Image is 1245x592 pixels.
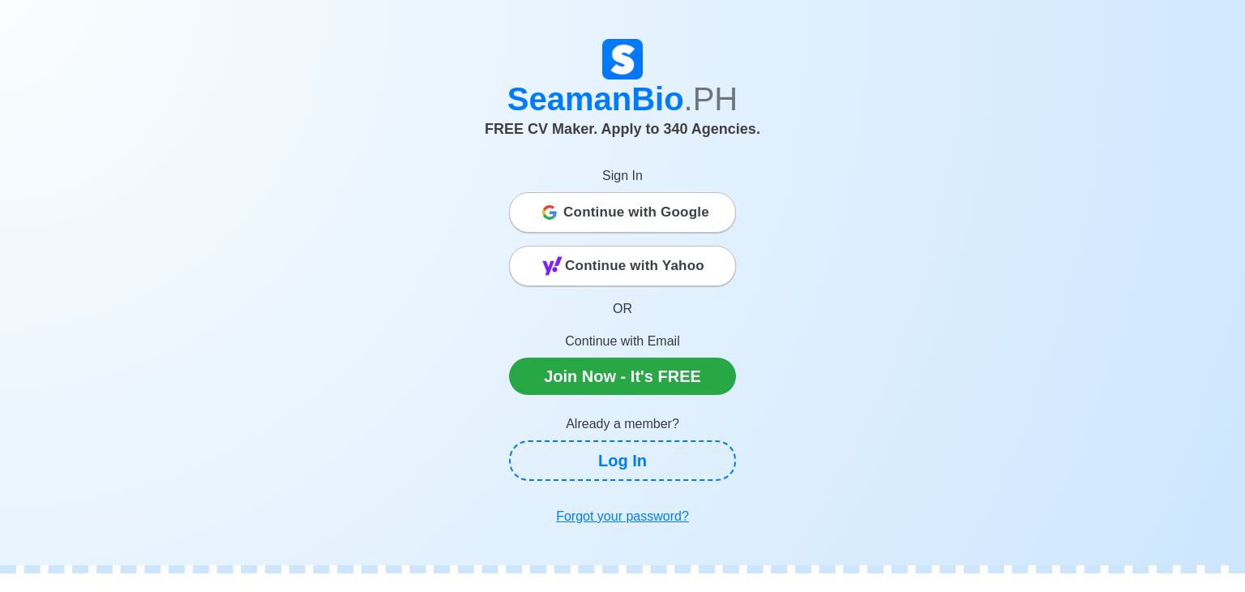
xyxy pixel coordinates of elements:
[509,166,736,186] p: Sign In
[509,440,736,481] a: Log In
[684,81,738,117] span: .PH
[173,79,1072,118] h1: SeamanBio
[563,196,709,229] span: Continue with Google
[509,414,736,434] p: Already a member?
[565,250,704,282] span: Continue with Yahoo
[509,192,736,233] button: Continue with Google
[509,246,736,286] button: Continue with Yahoo
[509,500,736,533] a: Forgot your password?
[509,299,736,319] p: OR
[509,358,736,395] a: Join Now - It's FREE
[602,39,643,79] img: Logo
[509,332,736,351] p: Continue with Email
[556,509,689,523] u: Forgot your password?
[485,121,760,137] span: FREE CV Maker. Apply to 340 Agencies.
